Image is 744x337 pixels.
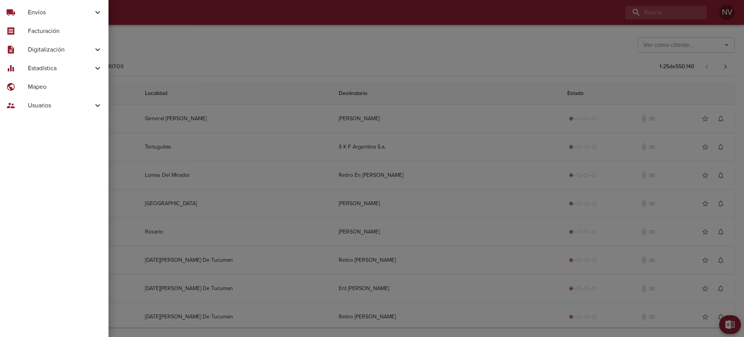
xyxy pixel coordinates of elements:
span: Digitalización [28,45,93,54]
span: Envíos [28,8,93,17]
span: Usuarios [28,101,93,110]
span: receipt [6,26,15,36]
span: public [6,82,15,92]
span: local_shipping [6,8,15,17]
span: Facturación [28,26,102,36]
span: description [6,45,15,54]
span: Estadística [28,64,93,73]
span: equalizer [6,64,15,73]
span: supervisor_account [6,101,15,110]
span: Mapeo [28,82,102,92]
